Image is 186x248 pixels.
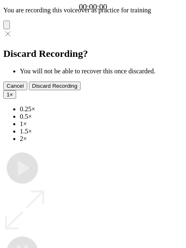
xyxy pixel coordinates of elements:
a: 00:00:00 [79,2,107,12]
button: 1× [3,90,16,99]
button: Discard Recording [29,82,81,90]
li: 2× [20,135,183,143]
li: You will not be able to recover this once discarded. [20,68,183,75]
h2: Discard Recording? [3,48,183,59]
button: Cancel [3,82,27,90]
span: 1 [7,91,10,98]
li: 1× [20,120,183,128]
p: You are recording this voiceover as practice for training [3,7,183,14]
li: 1.5× [20,128,183,135]
li: 0.25× [20,105,183,113]
li: 0.5× [20,113,183,120]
